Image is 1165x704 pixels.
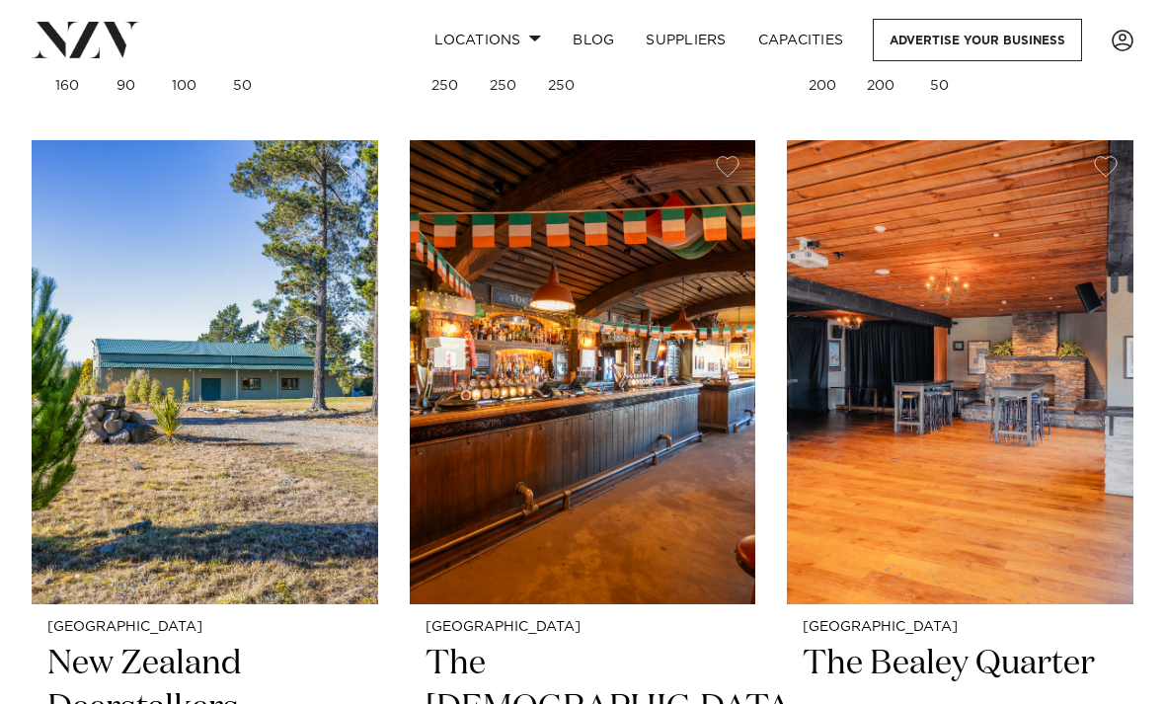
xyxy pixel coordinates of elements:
small: [GEOGRAPHIC_DATA] [803,620,1118,635]
img: The Bog, an Irish bar in Christchurch [410,140,756,604]
a: BLOG [557,19,630,61]
a: SUPPLIERS [630,19,741,61]
img: Function area for hire at The Bealey Quarter [787,140,1133,604]
a: Locations [419,19,557,61]
a: Capacities [742,19,860,61]
small: [GEOGRAPHIC_DATA] [426,620,740,635]
img: nzv-logo.png [32,22,139,57]
small: [GEOGRAPHIC_DATA] [47,620,362,635]
a: Advertise your business [873,19,1082,61]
